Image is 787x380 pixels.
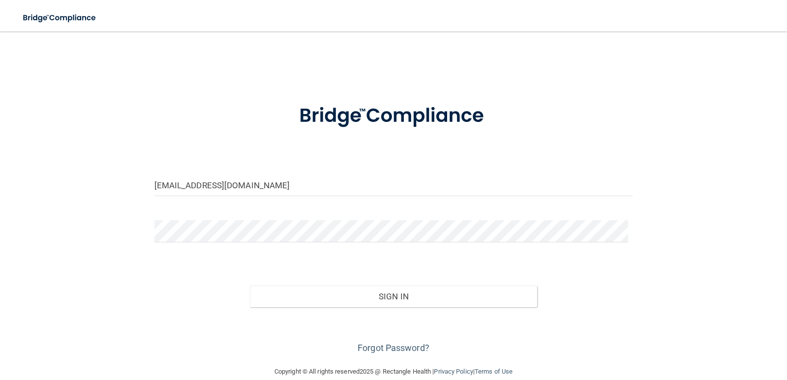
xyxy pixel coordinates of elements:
[15,8,105,28] img: bridge_compliance_login_screen.278c3ca4.svg
[250,286,537,307] button: Sign In
[358,343,429,353] a: Forgot Password?
[279,90,508,142] img: bridge_compliance_login_screen.278c3ca4.svg
[154,174,633,196] input: Email
[434,368,473,375] a: Privacy Policy
[475,368,513,375] a: Terms of Use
